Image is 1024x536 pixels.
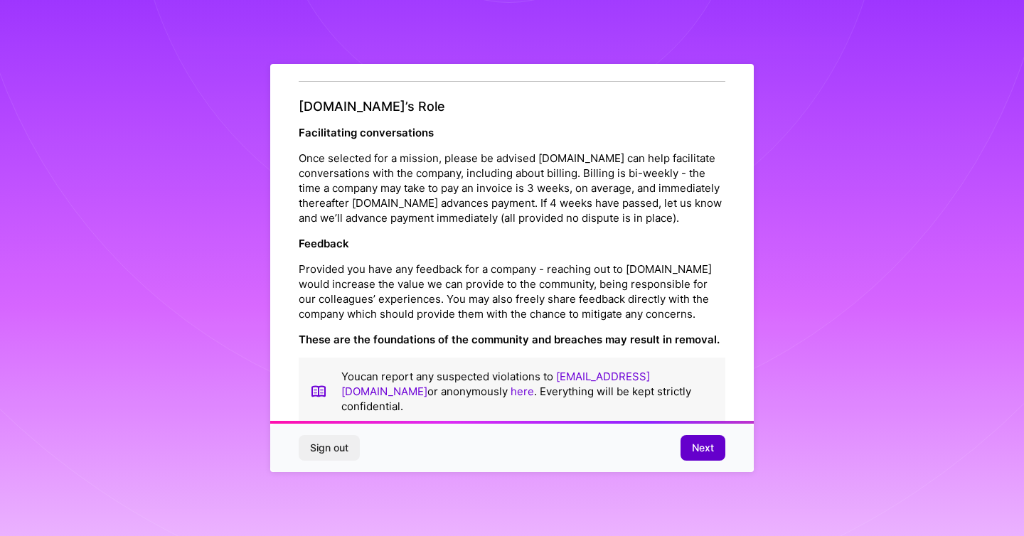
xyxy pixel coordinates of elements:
strong: Facilitating conversations [299,126,434,139]
button: Next [681,435,725,461]
p: Provided you have any feedback for a company - reaching out to [DOMAIN_NAME] would increase the v... [299,262,725,321]
strong: Feedback [299,237,349,250]
a: here [511,385,534,398]
span: Sign out [310,441,348,455]
p: You can report any suspected violations to or anonymously . Everything will be kept strictly conf... [341,369,714,414]
a: [EMAIL_ADDRESS][DOMAIN_NAME] [341,370,650,398]
button: Sign out [299,435,360,461]
strong: These are the foundations of the community and breaches may result in removal. [299,333,720,346]
h4: [DOMAIN_NAME]’s Role [299,99,725,114]
p: Once selected for a mission, please be advised [DOMAIN_NAME] can help facilitate conversations wi... [299,151,725,225]
img: book icon [310,369,327,414]
span: Next [692,441,714,455]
